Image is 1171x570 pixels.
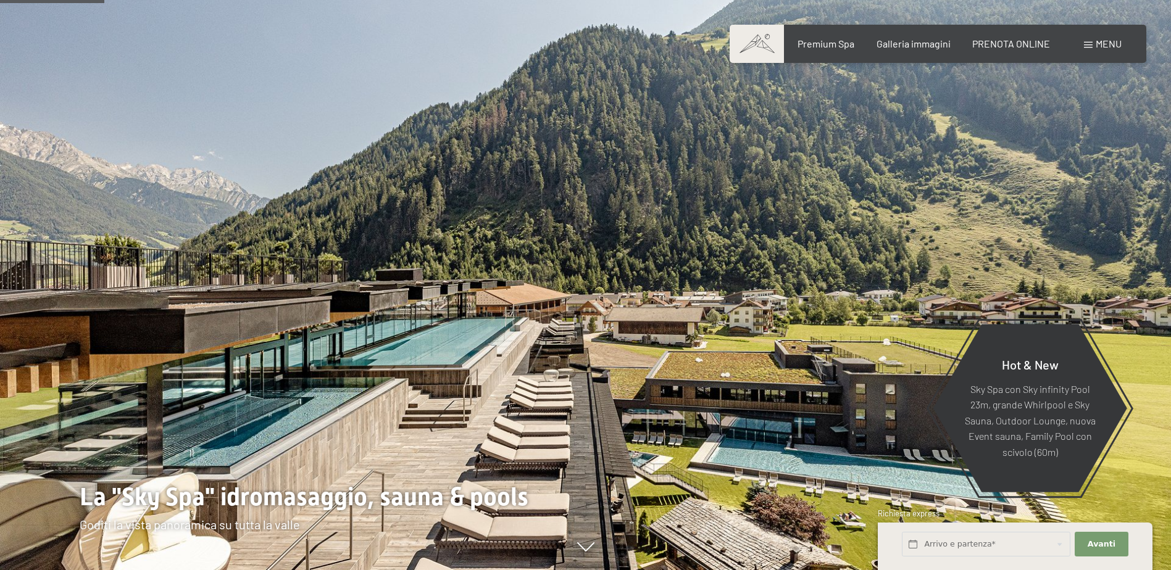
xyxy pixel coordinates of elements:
span: Hot & New [1002,357,1059,371]
span: Avanti [1088,539,1115,550]
a: PRENOTA ONLINE [972,38,1050,49]
span: Richiesta express [878,508,940,518]
a: Premium Spa [798,38,854,49]
p: Sky Spa con Sky infinity Pool 23m, grande Whirlpool e Sky Sauna, Outdoor Lounge, nuova Event saun... [963,381,1097,460]
a: Hot & New Sky Spa con Sky infinity Pool 23m, grande Whirlpool e Sky Sauna, Outdoor Lounge, nuova ... [932,323,1128,493]
span: Menu [1096,38,1122,49]
button: Avanti [1075,532,1128,557]
a: Galleria immagini [877,38,951,49]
